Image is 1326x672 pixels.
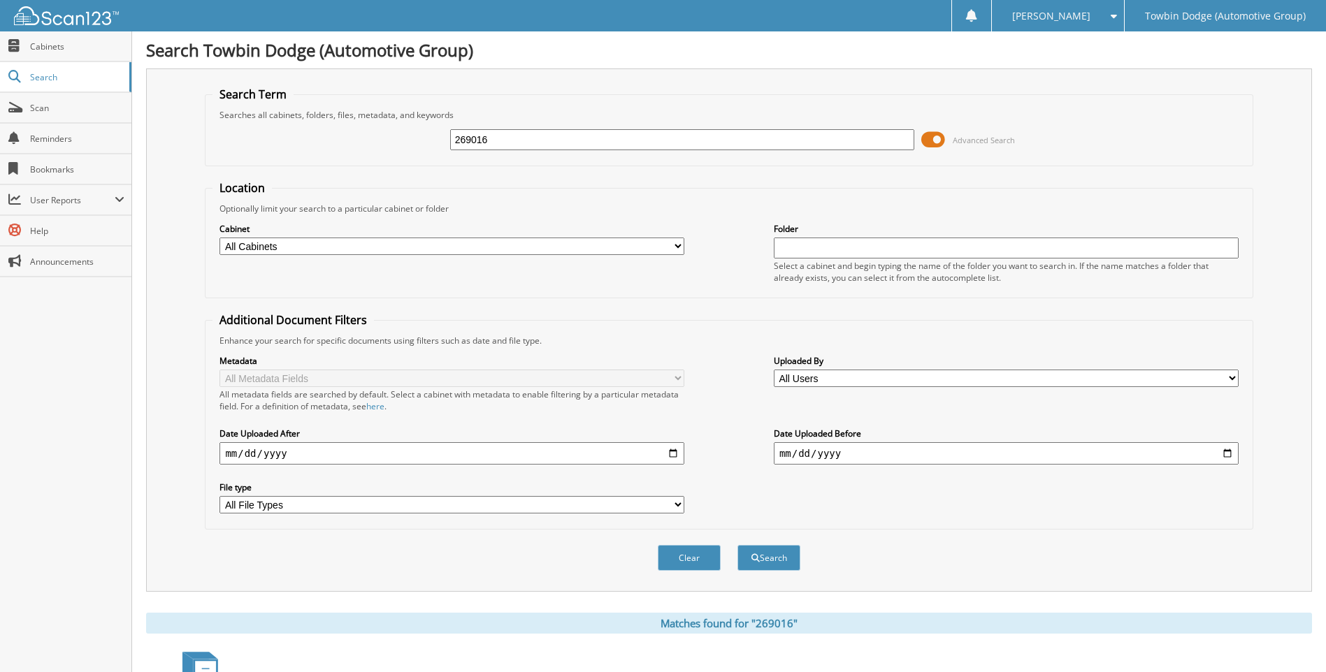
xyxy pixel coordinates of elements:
div: Optionally limit your search to a particular cabinet or folder [212,203,1245,214]
button: Search [737,545,800,571]
img: scan123-logo-white.svg [14,6,119,25]
label: Metadata [219,355,684,367]
legend: Search Term [212,87,294,102]
a: here [366,400,384,412]
h1: Search Towbin Dodge (Automotive Group) [146,38,1312,61]
span: Towbin Dodge (Automotive Group) [1145,12,1306,20]
span: [PERSON_NAME] [1012,12,1090,20]
div: Matches found for "269016" [146,613,1312,634]
div: Enhance your search for specific documents using filters such as date and file type. [212,335,1245,346]
input: end [774,442,1239,465]
span: Advanced Search [953,135,1015,145]
span: Reminders [30,133,124,145]
div: Searches all cabinets, folders, files, metadata, and keywords [212,109,1245,121]
label: Folder [774,223,1239,235]
label: Cabinet [219,223,684,235]
div: All metadata fields are searched by default. Select a cabinet with metadata to enable filtering b... [219,388,684,412]
div: Select a cabinet and begin typing the name of the folder you want to search in. If the name match... [774,260,1239,284]
label: Date Uploaded Before [774,428,1239,439]
legend: Additional Document Filters [212,312,374,328]
button: Clear [658,545,721,571]
label: File type [219,481,684,493]
label: Uploaded By [774,355,1239,367]
input: start [219,442,684,465]
legend: Location [212,180,272,196]
span: Cabinets [30,41,124,52]
span: Scan [30,102,124,114]
span: Announcements [30,256,124,268]
span: Search [30,71,122,83]
span: Bookmarks [30,163,124,175]
span: User Reports [30,194,115,206]
label: Date Uploaded After [219,428,684,439]
span: Help [30,225,124,237]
